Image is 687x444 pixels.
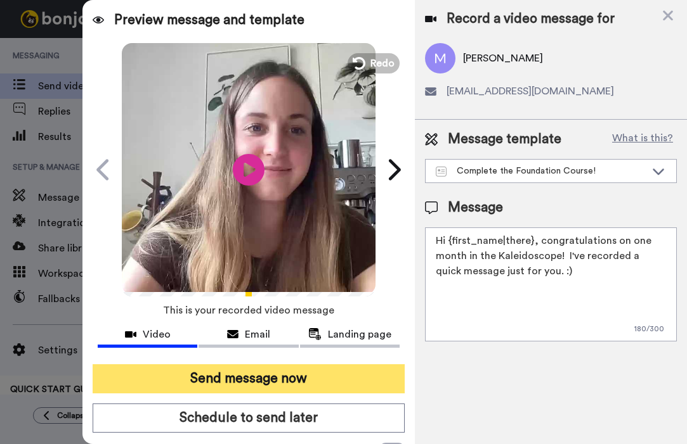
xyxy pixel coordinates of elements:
span: Landing page [328,327,391,342]
span: [EMAIL_ADDRESS][DOMAIN_NAME] [447,84,614,99]
span: Message [448,198,503,217]
button: Send message now [93,364,405,393]
textarea: Hi {first_name|there}, congratulations on one month in the Kaleidoscope! I've recorded a quick me... [425,227,677,341]
button: Schedule to send later [93,403,405,433]
div: Complete the Foundation Course! [436,165,646,177]
button: What is this? [608,130,677,149]
span: Video [143,327,171,342]
img: Message-temps.svg [436,167,447,177]
span: Message template [448,130,561,149]
span: Email [245,327,270,342]
span: This is your recorded video message [163,296,334,324]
